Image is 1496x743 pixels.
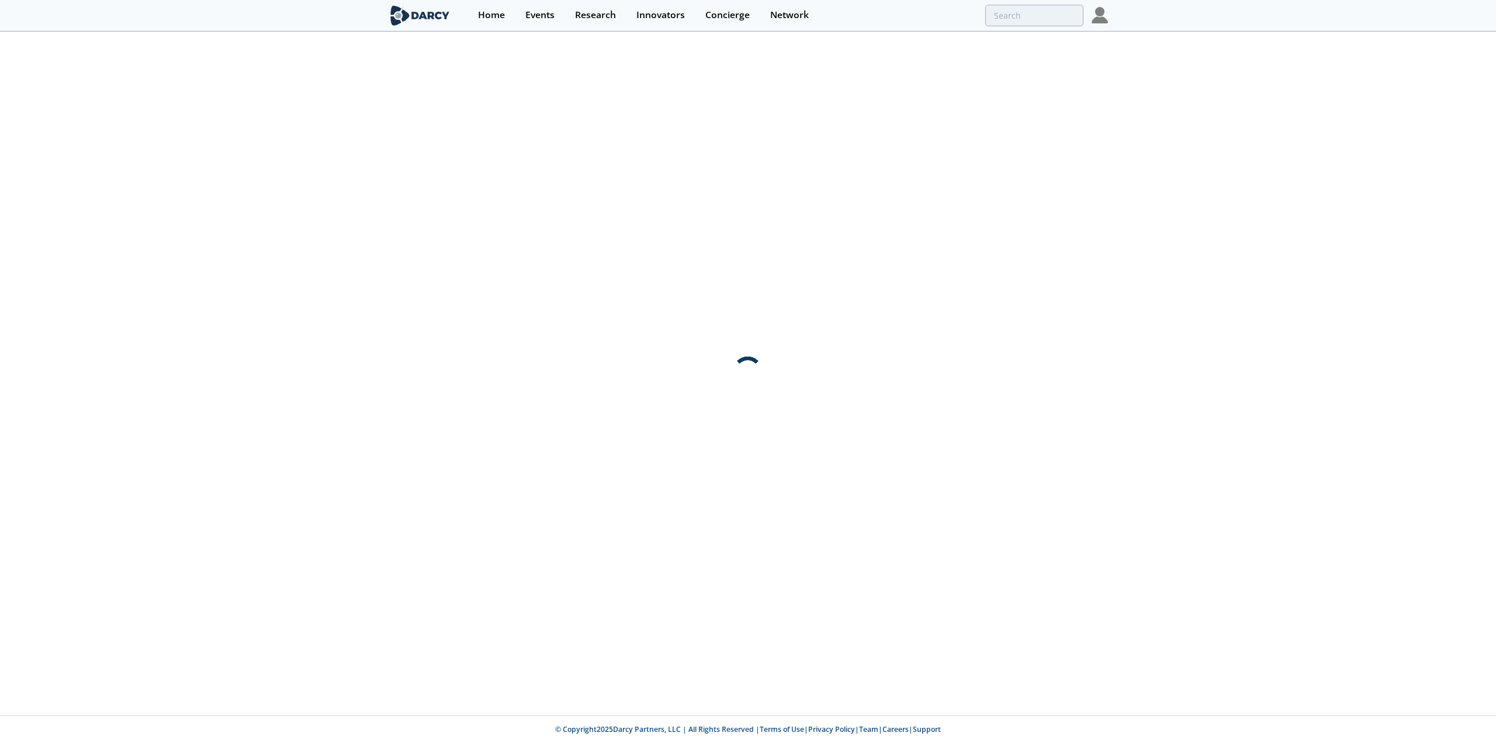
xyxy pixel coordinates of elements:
a: Team [859,724,878,734]
input: Advanced Search [985,5,1083,26]
a: Terms of Use [760,724,804,734]
img: logo-wide.svg [388,5,452,26]
a: Careers [882,724,909,734]
p: © Copyright 2025 Darcy Partners, LLC | All Rights Reserved | | | | | [316,724,1180,735]
div: Research [575,11,616,20]
div: Network [770,11,809,20]
div: Home [478,11,505,20]
div: Events [525,11,555,20]
div: Innovators [636,11,685,20]
a: Privacy Policy [808,724,855,734]
img: Profile [1092,7,1108,23]
a: Support [913,724,941,734]
div: Concierge [705,11,750,20]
